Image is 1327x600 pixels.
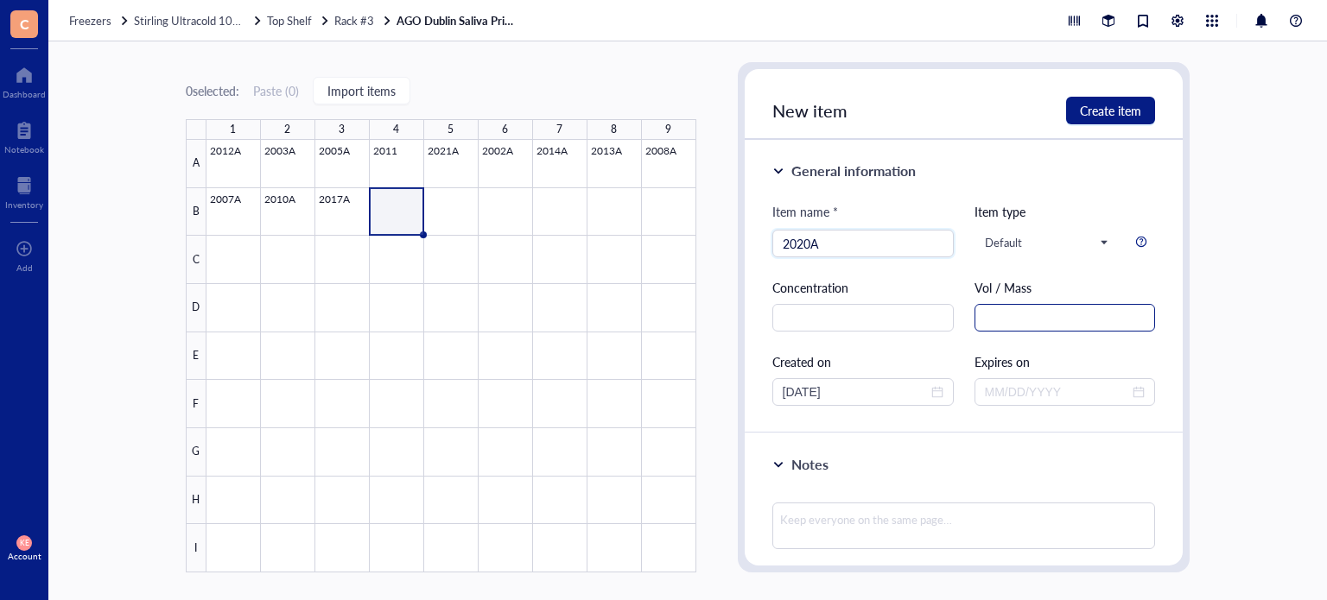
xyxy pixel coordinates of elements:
[4,117,44,155] a: Notebook
[3,61,46,99] a: Dashboard
[975,202,1156,221] div: Item type
[772,278,954,297] div: Concentration
[267,12,312,28] span: Top Shelf
[186,284,206,332] div: D
[186,428,206,477] div: G
[334,12,374,28] span: Rack #3
[1080,104,1141,117] span: Create item
[327,84,396,98] span: Import items
[772,202,838,221] div: Item name
[69,12,111,28] span: Freezers
[611,119,617,140] div: 8
[5,172,43,210] a: Inventory
[20,13,29,35] span: C
[8,551,41,561] div: Account
[783,382,928,401] input: MM/DD/YYYY
[339,119,345,140] div: 3
[1066,97,1155,124] button: Create item
[230,119,236,140] div: 1
[393,119,399,140] div: 4
[16,262,33,273] div: Add
[186,236,206,284] div: C
[772,98,848,123] span: New item
[267,13,393,28] a: Top ShelfRack #3
[186,332,206,381] div: E
[665,119,671,140] div: 9
[975,278,1156,297] div: Vol / Mass
[397,13,526,28] a: AGO Dublin Saliva Primary Box #1
[186,380,206,428] div: F
[556,119,562,140] div: 7
[284,119,290,140] div: 2
[69,13,130,28] a: Freezers
[186,140,206,188] div: A
[448,119,454,140] div: 5
[186,188,206,237] div: B
[985,235,1108,250] span: Default
[186,477,206,525] div: H
[975,352,1156,371] div: Expires on
[791,454,829,475] div: Notes
[3,89,46,99] div: Dashboard
[313,77,410,104] button: Import items
[20,539,29,547] span: KE
[985,382,1130,401] input: MM/DD/YYYY
[134,12,255,28] span: Stirling Ultracold 105UE
[5,199,43,210] div: Inventory
[186,524,206,572] div: I
[772,352,954,371] div: Created on
[134,13,263,28] a: Stirling Ultracold 105UE
[791,161,916,181] div: General information
[4,144,44,155] div: Notebook
[253,77,299,104] button: Paste (0)
[502,119,508,140] div: 6
[186,81,239,100] div: 0 selected:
